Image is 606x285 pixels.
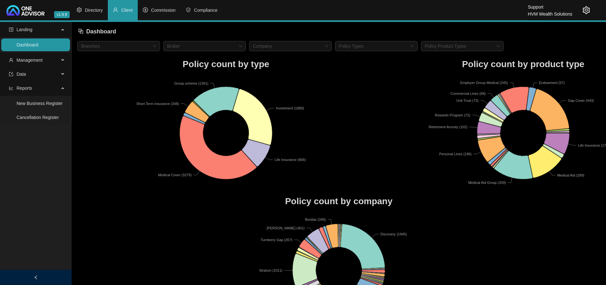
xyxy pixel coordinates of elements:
span: safety [186,7,191,12]
text: Medical Cover (3279) [158,173,192,177]
text: Life Insurance (666) [275,158,306,162]
div: Support [528,2,572,9]
text: Stratum (1011) [259,268,282,272]
text: Retirement Annuity (102) [428,125,467,129]
text: Employer Group Medical (245) [460,81,508,85]
span: block [78,28,84,34]
span: Reports [17,86,32,91]
span: user [9,58,13,62]
text: Medical Aid Group (339) [468,181,506,184]
text: Short Term Insurance (348) [136,101,179,105]
span: user [113,7,118,12]
span: Client [121,8,133,13]
h1: Policy count by company [77,194,600,208]
div: HVM Wealth Solutions [528,9,572,16]
a: Cancellation Register [17,115,59,120]
span: Management [17,58,43,63]
img: 2df55531c6924b55f21c4cf5d4484680-logo-light.svg [6,5,45,16]
text: Endowment (57) [539,81,565,85]
text: [PERSON_NAME] (401) [267,226,304,230]
span: Directory [85,8,103,13]
span: Dashboard [86,28,116,35]
span: Commission [151,8,176,13]
a: Dashboard [17,42,38,47]
span: profile [9,27,13,32]
text: Bonitas (349) [305,218,326,221]
span: dollar [143,7,148,12]
text: Group scheme (1301) [174,81,208,85]
text: Discovery (1945) [380,232,407,236]
text: Commercial Lines (68) [450,91,486,95]
span: line-chart [9,86,13,90]
text: Investment (1880) [276,106,304,110]
span: import [9,72,13,76]
span: Landing [17,27,32,32]
text: Rewards Program (72) [435,113,470,117]
span: Compliance [194,8,218,13]
span: v1.9.9 [54,11,70,18]
text: Turnberry Gap (267) [261,238,292,242]
h1: Policy count by type [77,57,375,71]
text: Medical Aid (289) [557,173,584,177]
text: Personal Lines (196) [439,152,471,156]
span: setting [77,7,82,12]
span: setting [582,6,590,14]
text: Unit Trust (73) [456,99,478,102]
text: Gap Cover (443) [568,98,594,102]
span: Data [17,72,26,77]
a: New Business Register [17,101,63,106]
span: left [34,275,38,280]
